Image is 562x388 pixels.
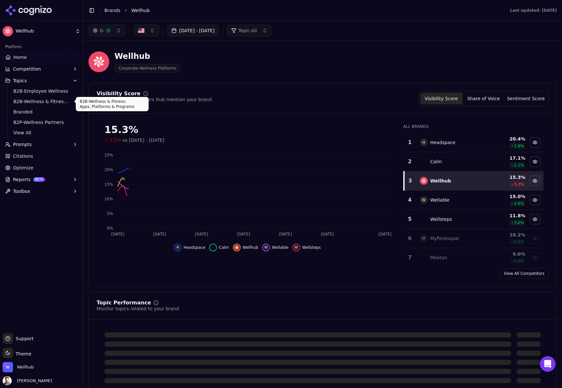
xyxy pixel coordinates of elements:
[104,182,113,187] tspan: 15%
[489,174,525,181] div: 15.3 %
[13,88,70,94] span: B2B-Employee Wellness
[404,133,543,152] tr: 1HHeadspace20.4%2.9%Hide headspace data
[13,153,33,159] span: Citations
[209,244,229,251] button: Hide calm data
[514,201,524,206] span: 2.6 %
[420,215,428,223] img: wellsteps
[167,25,219,36] button: [DATE] - [DATE]
[489,251,525,257] div: 9.0 %
[13,119,70,126] span: B2P-Wellness Partners
[407,254,413,261] div: 7
[420,158,428,166] img: calm
[3,163,80,173] a: Optimize
[404,210,543,229] tr: 5wellstepsWellsteps11.8%3.0%Hide wellsteps data
[420,139,428,146] span: H
[3,174,80,185] button: ReportsBETA
[407,139,413,146] div: 1
[13,66,41,72] span: Competition
[13,98,70,105] span: B2B-Wellness & Fitness: Apps, Platforms & Programs
[195,232,208,236] tspan: [DATE]
[462,93,505,104] button: Share of Voice
[404,171,543,191] tr: 3wellhubWellhub15.3%5.2%Hide wellhub data
[104,124,390,136] div: 15.3%
[510,8,557,13] div: Last updated: [DATE]
[279,232,292,236] tspan: [DATE]
[97,96,212,103] div: Percentage of AI answers that mention your brand
[489,136,525,142] div: 20.4 %
[407,177,413,185] div: 3
[404,248,543,267] tr: 7pelotonPeloton9.0%0.8%Show peloton data
[13,77,27,84] span: Topics
[238,27,257,34] span: Topic: All
[404,191,543,210] tr: 4WWellable15.0%2.6%Hide wellable data
[489,232,525,238] div: 10.2 %
[514,182,524,187] span: 5.2 %
[233,244,258,251] button: Hide wellhub data
[104,197,113,201] tspan: 10%
[540,356,555,372] div: Open Intercom Messenger
[430,216,452,222] div: Wellsteps
[14,378,52,384] span: [PERSON_NAME]
[3,42,80,52] div: Platform
[13,109,70,115] span: Branded
[3,75,80,86] button: Topics
[104,153,113,157] tspan: 25%
[104,167,113,172] tspan: 20%
[530,156,540,167] button: Hide calm data
[110,137,121,143] span: 5.2%
[210,245,216,250] img: calm
[13,188,30,194] span: Toolbox
[514,220,524,225] span: 3.0 %
[104,8,120,13] a: Brands
[420,254,428,261] img: peloton
[97,91,140,96] div: Visibility Score
[430,197,449,203] div: Wellable
[514,239,524,245] span: 0.9 %
[3,64,80,74] button: Competition
[489,212,525,219] div: 11.8 %
[80,99,145,109] p: B2B-Wellness & Fitness: Apps, Platforms & Programs
[219,245,229,250] span: Calm
[420,234,428,242] span: M
[107,226,113,231] tspan: 0%
[262,244,288,251] button: Hide wellable data
[13,351,31,356] span: Theme
[292,244,321,251] button: Hide wellsteps data
[3,186,80,196] button: Toolbox
[404,152,543,171] tr: 2calmCalm17.1%2.1%Hide calm data
[514,259,524,264] span: 0.8 %
[430,158,442,165] div: Calm
[243,245,258,250] span: Wellhub
[430,178,451,184] div: Wellhub
[407,196,413,204] div: 4
[272,245,288,250] span: Wellable
[378,232,392,236] tspan: [DATE]
[153,232,167,236] tspan: [DATE]
[505,93,547,104] button: Sentiment Score
[114,51,181,61] div: Wellhub
[88,51,109,72] img: Wellhub
[514,143,524,149] span: 2.9 %
[237,232,250,236] tspan: [DATE]
[111,232,125,236] tspan: [DATE]
[13,54,27,60] span: Home
[13,176,31,183] span: Reports
[3,376,52,385] button: Open user button
[16,28,73,34] span: Wellhub
[430,254,447,261] div: Peloton
[530,137,540,148] button: Hide headspace data
[13,165,33,171] span: Optimize
[17,364,34,370] span: Wellhub
[33,177,45,182] span: BETA
[530,195,540,205] button: Hide wellable data
[13,129,70,136] span: View All
[530,176,540,186] button: Hide wellhub data
[430,235,459,242] div: Myfitnesspal
[430,139,456,146] div: Headspace
[500,268,549,279] a: View All Competitors
[530,214,540,224] button: Hide wellsteps data
[3,362,34,372] button: Open organization switcher
[294,245,299,250] span: W
[107,211,113,216] tspan: 5%
[407,215,413,223] div: 5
